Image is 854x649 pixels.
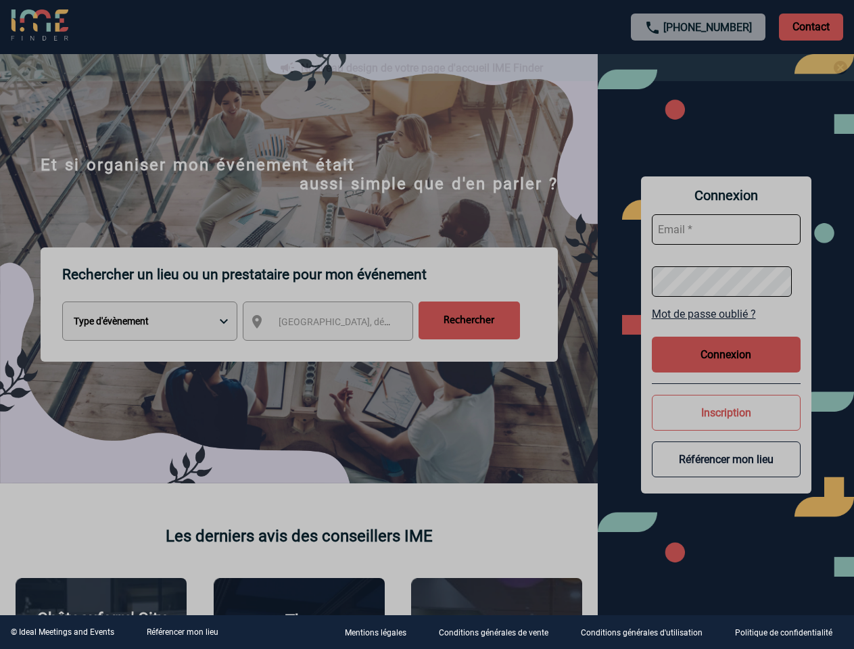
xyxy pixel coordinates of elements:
[724,626,854,639] a: Politique de confidentialité
[11,627,114,637] div: © Ideal Meetings and Events
[735,629,832,638] p: Politique de confidentialité
[439,629,548,638] p: Conditions générales de vente
[334,626,428,639] a: Mentions légales
[345,629,406,638] p: Mentions légales
[147,627,218,637] a: Référencer mon lieu
[581,629,703,638] p: Conditions générales d'utilisation
[570,626,724,639] a: Conditions générales d'utilisation
[428,626,570,639] a: Conditions générales de vente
